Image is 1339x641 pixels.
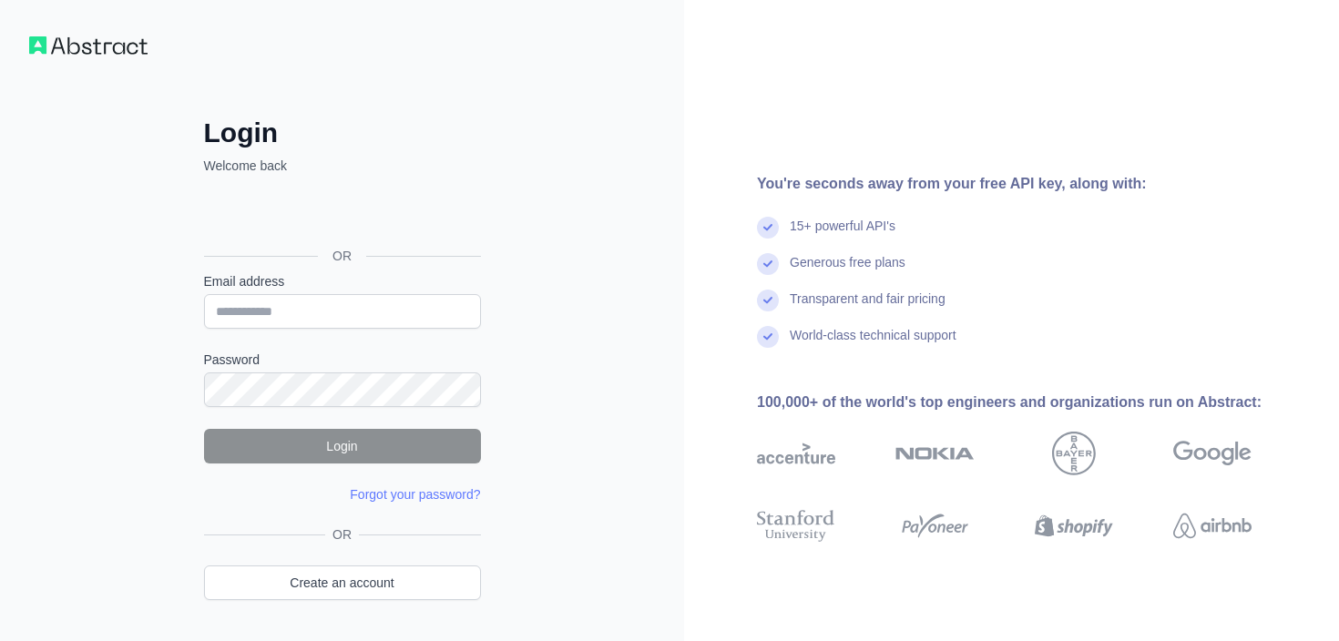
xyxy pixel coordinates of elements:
img: airbnb [1173,506,1252,545]
img: check mark [757,290,779,311]
label: Email address [204,272,481,290]
img: accenture [757,432,835,475]
span: OR [325,525,359,544]
span: OR [318,247,366,265]
div: 15+ powerful API's [790,217,895,253]
div: Transparent and fair pricing [790,290,945,326]
img: check mark [757,253,779,275]
a: Forgot your password? [350,487,480,502]
iframe: Sign in with Google Button [195,195,486,235]
img: Workflow [29,36,148,55]
img: google [1173,432,1252,475]
img: check mark [757,217,779,239]
img: payoneer [895,506,974,545]
img: bayer [1052,432,1096,475]
div: World-class technical support [790,326,956,362]
img: stanford university [757,506,835,545]
img: nokia [895,432,974,475]
h2: Login [204,117,481,149]
div: You're seconds away from your free API key, along with: [757,173,1310,195]
img: shopify [1035,506,1113,545]
div: Generous free plans [790,253,905,290]
label: Password [204,351,481,369]
img: check mark [757,326,779,348]
button: Login [204,429,481,463]
p: Welcome back [204,157,481,175]
a: Create an account [204,565,481,600]
div: 100,000+ of the world's top engineers and organizations run on Abstract: [757,392,1310,413]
